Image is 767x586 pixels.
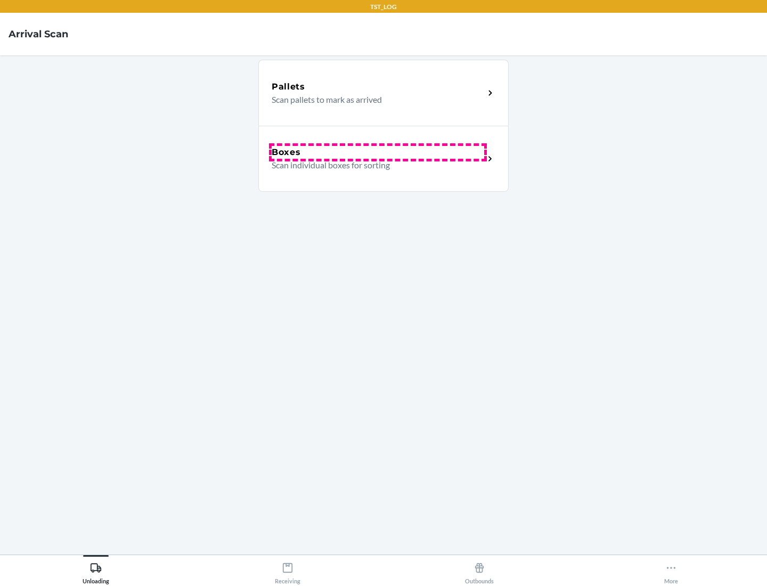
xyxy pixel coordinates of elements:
[272,80,305,93] h5: Pallets
[370,2,397,12] p: TST_LOG
[83,558,109,584] div: Unloading
[258,126,509,192] a: BoxesScan individual boxes for sorting
[272,146,301,159] h5: Boxes
[9,27,68,41] h4: Arrival Scan
[275,558,300,584] div: Receiving
[258,60,509,126] a: PalletsScan pallets to mark as arrived
[272,93,476,106] p: Scan pallets to mark as arrived
[192,555,383,584] button: Receiving
[465,558,494,584] div: Outbounds
[272,159,476,172] p: Scan individual boxes for sorting
[664,558,678,584] div: More
[575,555,767,584] button: More
[383,555,575,584] button: Outbounds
